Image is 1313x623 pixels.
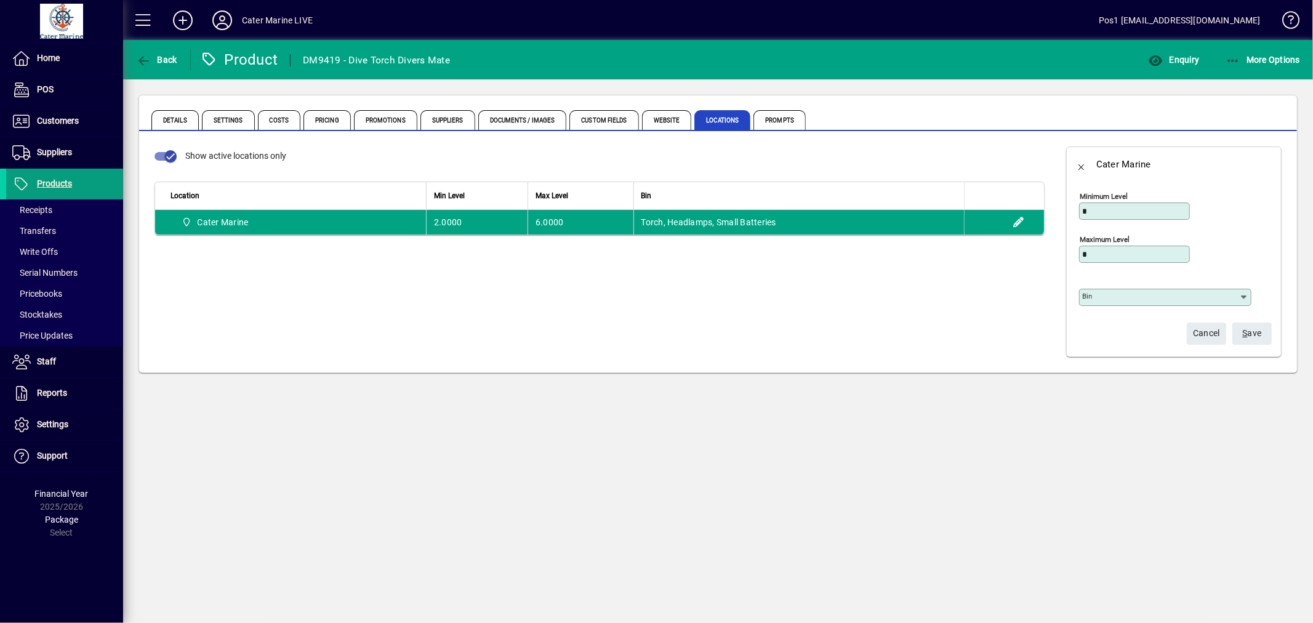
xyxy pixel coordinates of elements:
[694,110,750,130] span: Locations
[420,110,475,130] span: Suppliers
[37,419,68,429] span: Settings
[171,189,199,203] span: Location
[242,10,313,30] div: Cater Marine LIVE
[12,289,62,299] span: Pricebooks
[354,110,417,130] span: Promotions
[12,268,78,278] span: Serial Numbers
[6,441,123,472] a: Support
[6,325,123,346] a: Price Updates
[6,199,123,220] a: Receipts
[136,55,177,65] span: Back
[6,137,123,168] a: Suppliers
[753,110,806,130] span: Prompts
[1080,192,1128,201] mat-label: Minimum level
[1099,10,1261,30] div: Pos1 [EMAIL_ADDRESS][DOMAIN_NAME]
[37,356,56,366] span: Staff
[1232,323,1272,345] button: Save
[151,110,199,130] span: Details
[198,216,249,228] span: Cater Marine
[633,210,964,235] td: Torch, Headlamps, Small Batteries
[12,310,62,320] span: Stocktakes
[303,50,450,70] div: DM9419 - Dive Torch Divers Mate
[6,283,123,304] a: Pricebooks
[6,304,123,325] a: Stocktakes
[6,43,123,74] a: Home
[303,110,351,130] span: Pricing
[185,151,286,161] span: Show active locations only
[37,116,79,126] span: Customers
[642,110,692,130] span: Website
[258,110,301,130] span: Costs
[641,189,652,203] span: Bin
[12,247,58,257] span: Write Offs
[133,49,180,71] button: Back
[478,110,567,130] span: Documents / Images
[12,226,56,236] span: Transfers
[6,378,123,409] a: Reports
[12,331,73,340] span: Price Updates
[37,53,60,63] span: Home
[426,210,528,235] td: 2.0000
[6,74,123,105] a: POS
[528,210,633,235] td: 6.0000
[203,9,242,31] button: Profile
[6,409,123,440] a: Settings
[1067,150,1096,179] button: Back
[1082,292,1092,300] mat-label: Bin
[6,220,123,241] a: Transfers
[37,84,54,94] span: POS
[1193,323,1220,344] span: Cancel
[35,489,89,499] span: Financial Year
[434,189,465,203] span: Min Level
[6,262,123,283] a: Serial Numbers
[1145,49,1202,71] button: Enquiry
[37,147,72,157] span: Suppliers
[1273,2,1298,42] a: Knowledge Base
[202,110,255,130] span: Settings
[37,179,72,188] span: Products
[163,9,203,31] button: Add
[1243,323,1262,344] span: ave
[12,205,52,215] span: Receipts
[200,50,278,70] div: Product
[123,49,191,71] app-page-header-button: Back
[37,451,68,460] span: Support
[1226,55,1301,65] span: More Options
[536,189,568,203] span: Max Level
[1223,49,1304,71] button: More Options
[37,388,67,398] span: Reports
[1080,235,1130,244] mat-label: Maximum level
[6,106,123,137] a: Customers
[6,241,123,262] a: Write Offs
[177,215,254,230] span: Cater Marine
[1096,155,1151,174] div: Cater Marine
[1243,328,1248,338] span: S
[45,515,78,525] span: Package
[1187,323,1226,345] button: Cancel
[569,110,638,130] span: Custom Fields
[1148,55,1199,65] span: Enquiry
[6,347,123,377] a: Staff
